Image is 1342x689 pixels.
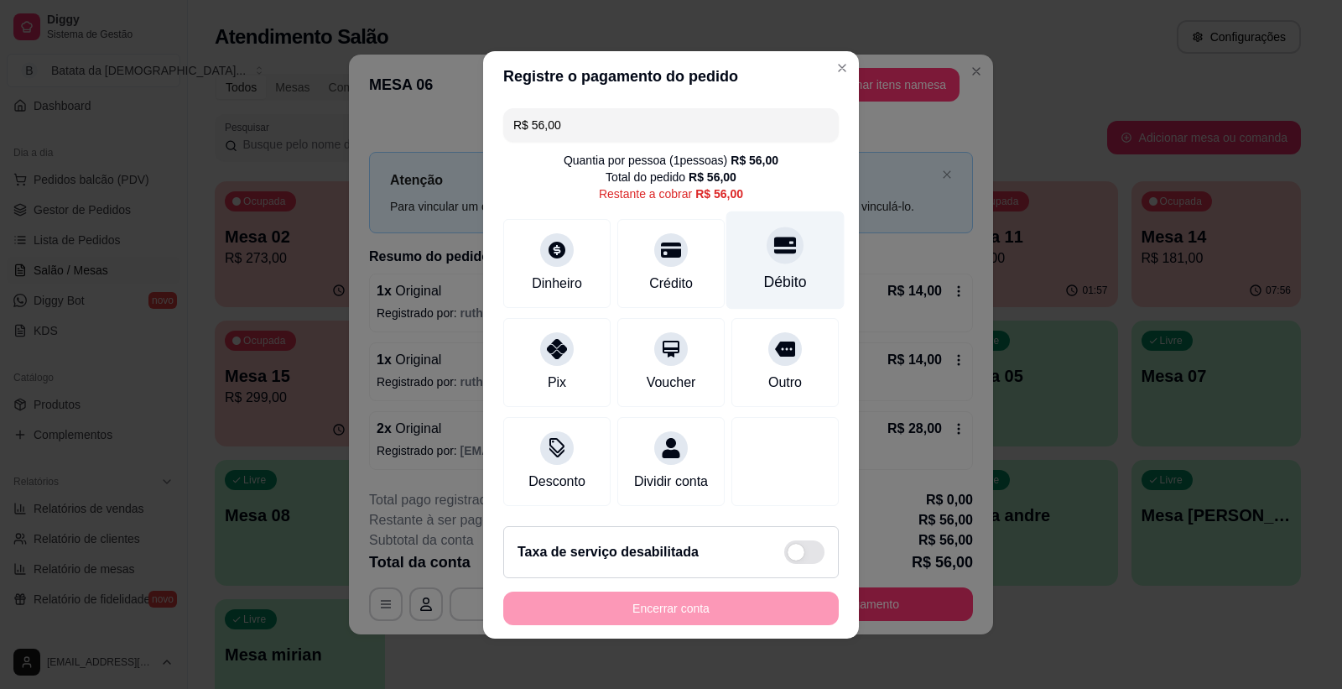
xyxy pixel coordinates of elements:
input: Ex.: hambúrguer de cordeiro [513,108,829,142]
div: Débito [764,271,807,293]
h2: Taxa de serviço desabilitada [518,542,699,562]
div: Quantia por pessoa ( 1 pessoas) [564,152,778,169]
div: Outro [768,373,802,393]
div: R$ 56,00 [689,169,736,185]
div: Dinheiro [532,274,582,294]
div: Total do pedido [606,169,736,185]
div: R$ 56,00 [695,185,743,202]
header: Registre o pagamento do pedido [483,51,859,102]
div: Restante a cobrar [599,185,743,202]
div: Pix [548,373,566,393]
div: Dividir conta [634,472,708,492]
div: Crédito [649,274,693,294]
button: Close [829,55,856,81]
div: Desconto [528,472,585,492]
div: R$ 56,00 [731,152,778,169]
div: Voucher [647,373,696,393]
